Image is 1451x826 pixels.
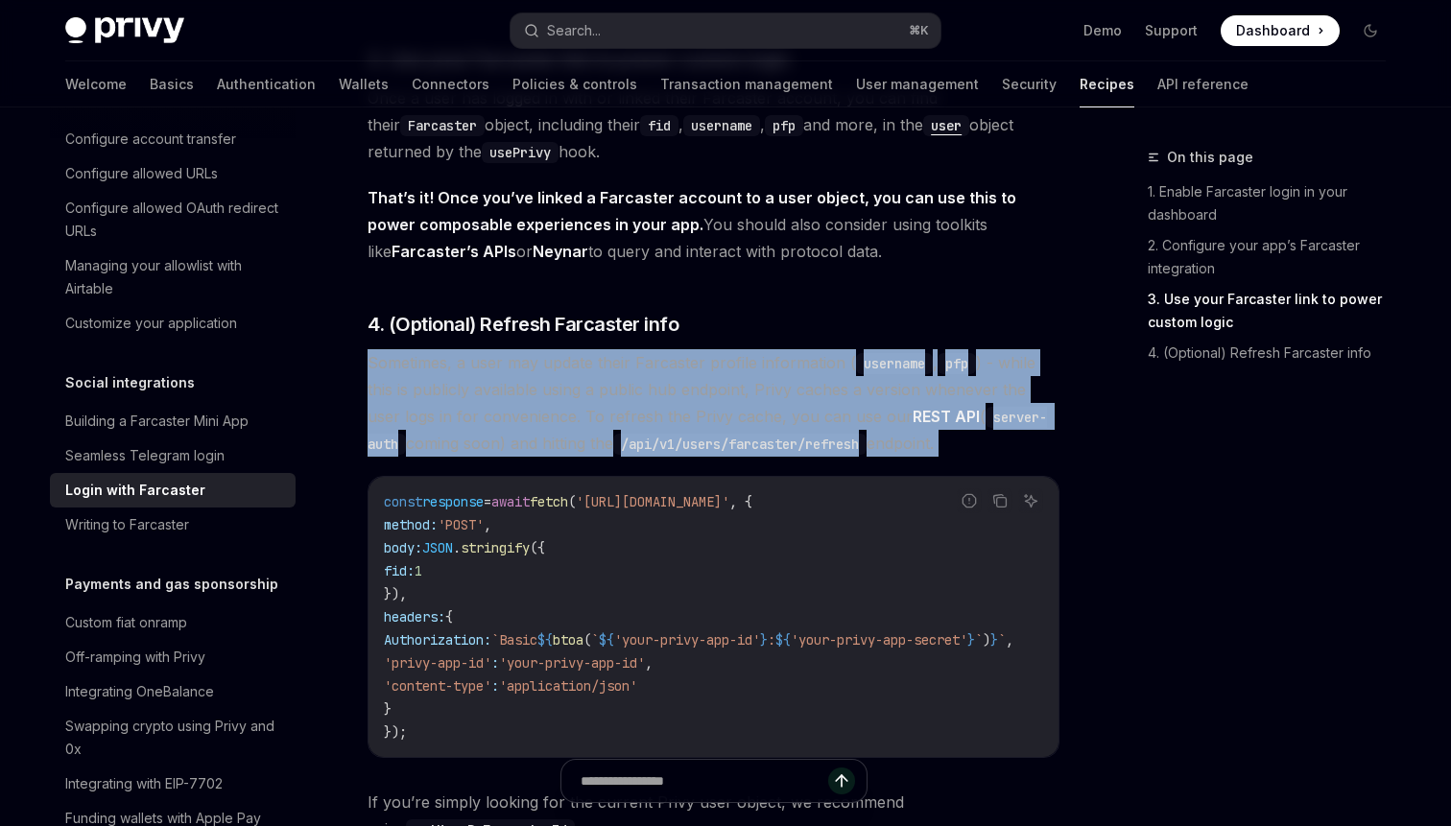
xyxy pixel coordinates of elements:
span: method: [384,516,438,533]
div: Writing to Farcaster [65,513,189,536]
div: Login with Farcaster [65,479,205,502]
span: You should also consider using toolkits like or to query and interact with protocol data. [368,184,1059,265]
span: ` [591,631,599,649]
span: . [453,539,461,556]
span: ({ [530,539,545,556]
code: username [683,115,760,136]
div: Building a Farcaster Mini App [65,410,249,433]
span: stringify [461,539,530,556]
a: 4. (Optional) Refresh Farcaster info [1148,338,1401,368]
span: 'content-type' [384,677,491,695]
a: Managing your allowlist with Airtable [50,248,296,306]
button: Copy the contents from the code block [987,488,1012,513]
span: ) [983,631,990,649]
span: Sometimes, a user may update their Farcaster profile information ( , ) - while this is publicly a... [368,349,1059,457]
a: Connectors [412,61,489,107]
a: Writing to Farcaster [50,507,296,542]
span: JSON [422,539,453,556]
a: Security [1002,61,1057,107]
a: 3. Use your Farcaster link to power custom logic [1148,284,1401,338]
span: 'your-privy-app-id' [614,631,760,649]
span: : [491,654,499,672]
span: Once a user has logged in with or linked their Farcaster account, you can find their object, incl... [368,84,1059,165]
span: 'your-privy-app-id' [499,654,645,672]
a: Integrating with EIP-7702 [50,767,296,801]
h5: Social integrations [65,371,195,394]
a: Off-ramping with Privy [50,640,296,674]
a: Seamless Telegram login [50,438,296,473]
span: ${ [537,631,553,649]
span: ( [568,493,576,510]
span: ` [975,631,983,649]
span: 4. (Optional) Refresh Farcaster info [368,311,678,338]
h5: Payments and gas sponsorship [65,573,278,596]
a: Basics [150,61,194,107]
span: ( [583,631,591,649]
code: usePrivy [482,142,559,163]
div: Seamless Telegram login [65,444,225,467]
span: 'application/json' [499,677,637,695]
a: Policies & controls [512,61,637,107]
a: 1. Enable Farcaster login in your dashboard [1148,177,1401,230]
span: ⌘ K [909,23,929,38]
a: Demo [1083,21,1122,40]
span: 'POST' [438,516,484,533]
code: pfp [765,115,803,136]
a: Welcome [65,61,127,107]
button: Toggle dark mode [1355,15,1386,46]
a: Configure account transfer [50,122,296,156]
span: , [484,516,491,533]
span: } [990,631,998,649]
span: } [384,700,392,718]
span: fid: [384,562,415,579]
a: Custom fiat onramp [50,605,296,640]
span: ${ [599,631,614,649]
span: } [760,631,768,649]
a: Building a Farcaster Mini App [50,404,296,438]
div: Search... [547,19,601,42]
span: await [491,493,530,510]
span: : [491,677,499,695]
code: /api/v1/users/farcaster/refresh [613,434,867,455]
strong: That’s it! Once you’ve linked a Farcaster account to a user object, you can use this to power com... [368,188,1016,234]
span: btoa [553,631,583,649]
span: }), [384,585,407,602]
a: Integrating OneBalance [50,674,296,709]
span: , [1006,631,1013,649]
div: Customize your application [65,312,237,335]
span: 'your-privy-app-secret' [791,631,967,649]
code: username [856,353,933,374]
code: Farcaster [400,115,485,136]
span: headers: [384,608,445,625]
a: Dashboard [1221,15,1340,46]
span: Authorization: [384,631,491,649]
a: Customize your application [50,306,296,341]
span: 'privy-app-id' [384,654,491,672]
span: 1 [415,562,422,579]
span: `Basic [491,631,537,649]
span: '[URL][DOMAIN_NAME]' [576,493,729,510]
div: Configure allowed URLs [65,162,218,185]
span: = [484,493,491,510]
div: Integrating OneBalance [65,680,214,703]
code: user [923,115,969,136]
span: , { [729,493,752,510]
a: User management [856,61,979,107]
a: Configure allowed URLs [50,156,296,191]
span: body: [384,539,422,556]
div: Managing your allowlist with Airtable [65,254,284,300]
div: Integrating with EIP-7702 [65,772,223,795]
span: , [645,654,653,672]
span: { [445,608,453,625]
a: Neynar [533,242,588,262]
img: dark logo [65,17,184,44]
span: fetch [530,493,568,510]
span: }); [384,723,407,741]
a: 2. Configure your app’s Farcaster integration [1148,230,1401,284]
a: Support [1145,21,1198,40]
button: Search...⌘K [511,13,940,48]
a: Farcaster’s APIs [392,242,516,262]
button: Ask AI [1018,488,1043,513]
div: Configure allowed OAuth redirect URLs [65,197,284,243]
span: ` [998,631,1006,649]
